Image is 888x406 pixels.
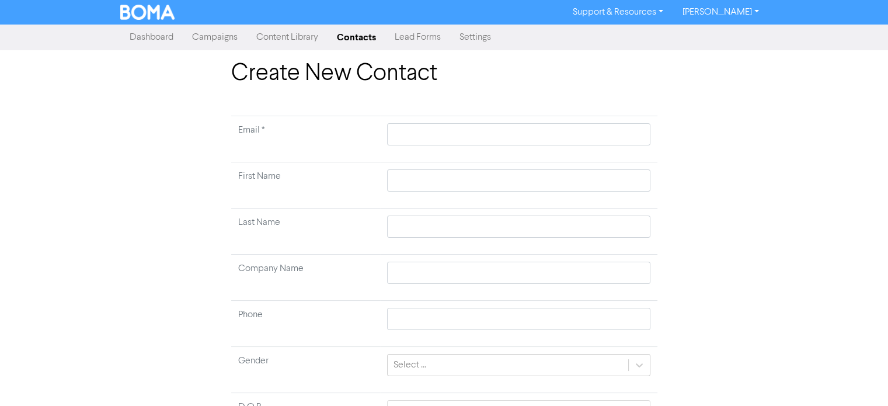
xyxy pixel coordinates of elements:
td: Required [231,116,381,162]
a: Support & Resources [563,3,673,22]
a: Contacts [328,26,385,49]
td: First Name [231,162,381,209]
img: BOMA Logo [120,5,175,20]
td: Last Name [231,209,381,255]
h1: Create New Contact [231,60,657,88]
iframe: Chat Widget [830,350,888,406]
a: Campaigns [183,26,247,49]
div: Select ... [393,358,426,372]
td: Gender [231,347,381,393]
a: Dashboard [120,26,183,49]
a: Content Library [247,26,328,49]
a: Lead Forms [385,26,450,49]
a: Settings [450,26,500,49]
a: [PERSON_NAME] [673,3,768,22]
td: Phone [231,301,381,347]
td: Company Name [231,255,381,301]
